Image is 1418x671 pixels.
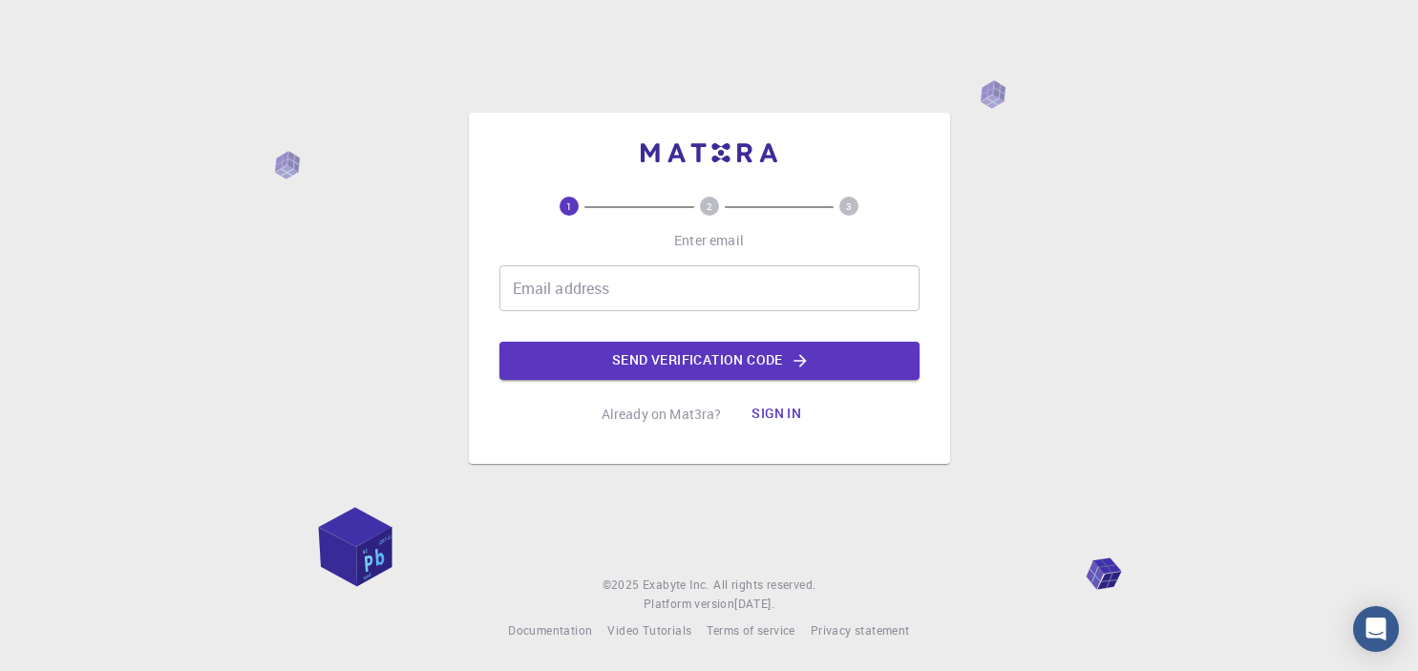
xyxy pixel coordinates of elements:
a: [DATE]. [734,595,774,614]
div: Open Intercom Messenger [1353,606,1399,652]
a: Privacy statement [811,621,910,640]
span: Platform version [644,595,734,614]
a: Video Tutorials [607,621,691,640]
button: Send verification code [499,342,920,380]
span: Privacy statement [811,622,910,638]
span: Exabyte Inc. [643,577,709,592]
span: All rights reserved. [713,576,815,595]
span: Video Tutorials [607,622,691,638]
span: Terms of service [707,622,794,638]
a: Exabyte Inc. [643,576,709,595]
button: Sign in [736,395,816,433]
a: Documentation [508,621,592,640]
text: 2 [707,199,712,213]
span: [DATE] . [734,596,774,611]
p: Enter email [674,231,744,250]
text: 3 [846,199,852,213]
span: © 2025 [603,576,643,595]
span: Documentation [508,622,592,638]
p: Already on Mat3ra? [602,405,722,424]
a: Terms of service [707,621,794,640]
text: 1 [566,199,572,213]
